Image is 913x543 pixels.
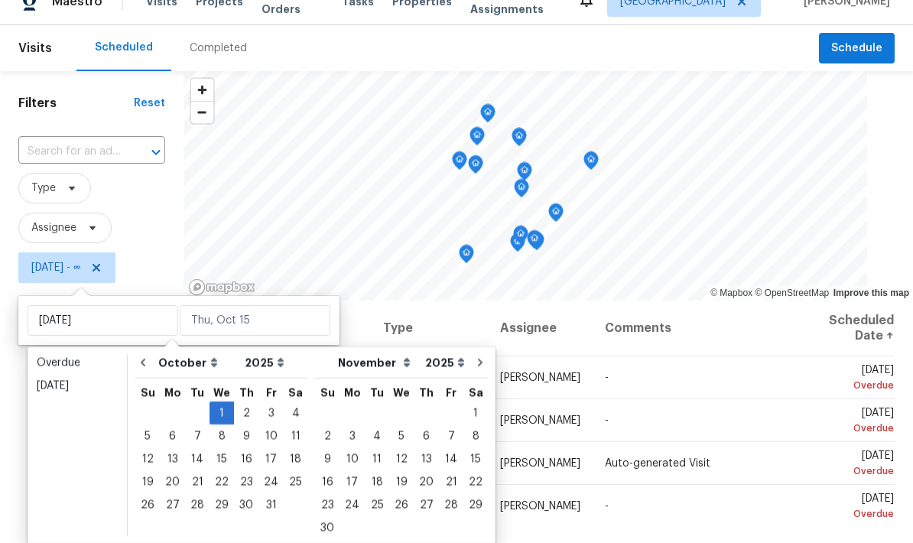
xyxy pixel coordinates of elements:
div: Sun Nov 30 2025 [315,516,340,539]
span: Type [31,180,56,196]
span: Visits [18,31,52,65]
span: Zoom out [191,102,213,123]
div: Mon Oct 13 2025 [160,447,185,470]
div: Fri Nov 28 2025 [439,493,463,516]
div: Thu Nov 20 2025 [414,470,439,493]
div: 18 [365,471,389,493]
div: Sat Nov 22 2025 [463,470,488,493]
div: Map marker [513,226,528,249]
select: Month [334,351,421,374]
span: Schedule [831,39,882,58]
div: Sun Nov 16 2025 [315,470,340,493]
div: 17 [258,448,284,470]
div: 12 [135,448,160,470]
abbr: Wednesday [213,387,230,398]
div: 18 [284,448,307,470]
th: Type [371,301,488,356]
span: [PERSON_NAME] [500,501,580,512]
div: 1 [210,402,234,424]
input: Thu, Oct 15 [180,305,330,336]
span: - [605,372,609,383]
div: Mon Oct 06 2025 [160,424,185,447]
select: Month [154,351,241,374]
div: Mon Nov 17 2025 [340,470,365,493]
div: 25 [284,471,307,493]
div: Fri Oct 03 2025 [258,402,284,424]
a: Mapbox homepage [188,278,255,296]
div: 9 [315,448,340,470]
div: Thu Oct 16 2025 [234,447,258,470]
div: Mon Oct 27 2025 [160,493,185,516]
div: Fri Nov 21 2025 [439,470,463,493]
button: Go to next month [469,347,492,378]
div: 6 [160,425,185,447]
div: 5 [135,425,160,447]
div: Thu Nov 13 2025 [414,447,439,470]
div: Wed Oct 22 2025 [210,470,234,493]
div: 22 [463,471,488,493]
div: 2 [234,402,258,424]
div: Mon Oct 20 2025 [160,470,185,493]
select: Year [241,351,288,374]
div: Sat Nov 01 2025 [463,402,488,424]
div: 17 [340,471,365,493]
div: Completed [190,41,247,56]
div: Tue Oct 14 2025 [185,447,210,470]
div: 3 [340,425,365,447]
div: Thu Oct 30 2025 [234,493,258,516]
div: 19 [389,471,414,493]
a: Improve this map [833,288,909,298]
div: Wed Oct 01 2025 [210,402,234,424]
div: 11 [365,448,389,470]
span: Zoom in [191,79,213,101]
div: 24 [258,471,284,493]
div: Fri Oct 31 2025 [258,493,284,516]
div: Map marker [459,245,474,268]
span: - [605,415,609,426]
div: 27 [160,494,185,515]
input: Search for an address... [18,140,122,164]
span: Auto-generated Visit [605,458,710,469]
select: Year [421,351,469,374]
div: Tue Nov 11 2025 [365,447,389,470]
div: Map marker [514,179,529,203]
abbr: Friday [266,387,277,398]
div: 9 [234,425,258,447]
div: 7 [439,425,463,447]
div: Sat Nov 08 2025 [463,424,488,447]
div: Overdue [813,506,894,522]
div: 1 [463,402,488,424]
div: Sat Oct 18 2025 [284,447,307,470]
div: 14 [185,448,210,470]
div: 30 [315,517,340,538]
div: Overdue [813,463,894,479]
div: 14 [439,448,463,470]
div: Fri Oct 24 2025 [258,470,284,493]
span: [DATE] [813,365,894,393]
div: Sat Oct 11 2025 [284,424,307,447]
div: Scheduled [95,40,153,55]
span: [DATE] [813,493,894,522]
span: [PERSON_NAME] [500,372,580,383]
abbr: Sunday [141,387,155,398]
div: 23 [315,494,340,515]
div: 19 [135,471,160,493]
div: Sat Nov 15 2025 [463,447,488,470]
button: Zoom out [191,101,213,123]
abbr: Sunday [320,387,335,398]
a: Mapbox [710,288,752,298]
canvas: Map [184,71,867,301]
div: Tue Nov 04 2025 [365,424,389,447]
div: 7 [185,425,210,447]
div: Map marker [452,151,467,175]
div: Wed Oct 15 2025 [210,447,234,470]
div: Sun Oct 12 2025 [135,447,160,470]
div: Map marker [480,104,495,128]
div: Map marker [583,151,599,175]
div: Map marker [512,128,527,151]
span: [PERSON_NAME] [500,415,580,426]
abbr: Tuesday [370,387,384,398]
span: Assignee [31,220,76,236]
div: 13 [414,448,439,470]
abbr: Friday [446,387,456,398]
